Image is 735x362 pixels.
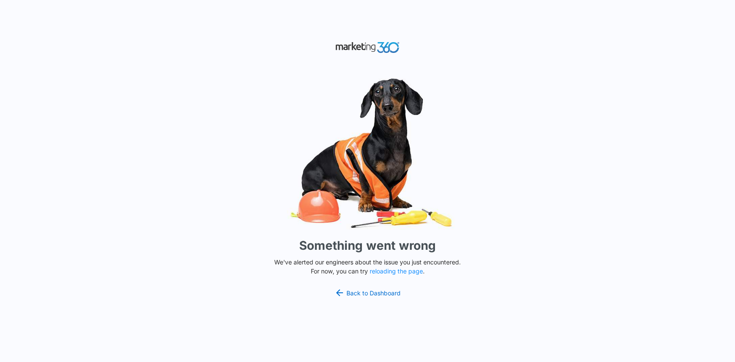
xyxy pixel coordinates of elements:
p: We've alerted our engineers about the issue you just encountered. For now, you can try . [271,258,464,276]
button: reloading the page [370,268,423,275]
img: Sad Dog [239,73,496,233]
a: Back to Dashboard [334,288,401,298]
img: Marketing 360 Logo [335,40,400,55]
h1: Something went wrong [299,236,436,255]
